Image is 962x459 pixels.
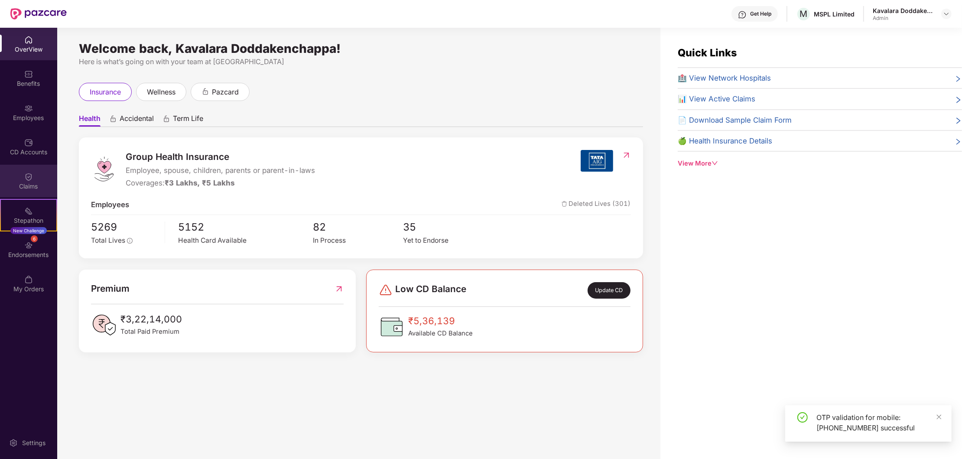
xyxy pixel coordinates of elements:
div: 6 [31,235,38,242]
span: 📄 Download Sample Claim Form [678,114,792,126]
div: Get Help [750,10,771,17]
img: svg+xml;base64,PHN2ZyB4bWxucz0iaHR0cDovL3d3dy53My5vcmcvMjAwMC9zdmciIHdpZHRoPSIyMSIgaGVpZ2h0PSIyMC... [24,207,33,215]
div: animation [162,115,170,123]
span: info-circle [127,238,133,244]
span: Premium [91,282,130,296]
img: logo [91,156,117,182]
div: MSPL Limited [814,10,855,18]
div: View More [678,159,962,169]
img: svg+xml;base64,PHN2ZyBpZD0iRW5kb3JzZW1lbnRzIiB4bWxucz0iaHR0cDovL3d3dy53My5vcmcvMjAwMC9zdmciIHdpZH... [24,241,33,250]
span: 5152 [178,219,313,235]
span: check-circle [797,412,808,423]
span: wellness [147,87,175,98]
div: Welcome back, Kavalara Doddakenchappa! [79,45,643,52]
span: Employee, spouse, children, parents or parent-in-laws [126,165,315,176]
div: New Challenge [10,227,47,234]
img: svg+xml;base64,PHN2ZyBpZD0iSG9tZSIgeG1sbnM9Imh0dHA6Ly93d3cudzMub3JnLzIwMDAvc3ZnIiB3aWR0aD0iMjAiIG... [24,36,33,44]
div: Here is what’s going on with your team at [GEOGRAPHIC_DATA] [79,56,643,67]
div: Settings [19,439,48,447]
span: 5269 [91,219,159,235]
span: Group Health Insurance [126,150,315,164]
div: Yet to Endorse [403,235,493,246]
span: 82 [313,219,403,235]
span: ₹3 Lakhs, ₹5 Lakhs [165,179,235,187]
img: svg+xml;base64,PHN2ZyBpZD0iRHJvcGRvd24tMzJ4MzIiIHhtbG5zPSJodHRwOi8vd3d3LnczLm9yZy8yMDAwL3N2ZyIgd2... [943,10,950,17]
span: 🏥 View Network Hospitals [678,72,771,84]
img: svg+xml;base64,PHN2ZyBpZD0iQmVuZWZpdHMiIHhtbG5zPSJodHRwOi8vd3d3LnczLm9yZy8yMDAwL3N2ZyIgd2lkdGg9Ij... [24,70,33,78]
img: RedirectIcon [335,282,344,296]
img: deleteIcon [562,201,567,207]
span: Available CD Balance [408,329,473,339]
img: svg+xml;base64,PHN2ZyBpZD0iSGVscC0zMngzMiIgeG1sbnM9Imh0dHA6Ly93d3cudzMub3JnLzIwMDAvc3ZnIiB3aWR0aD... [738,10,747,19]
div: Kavalara Doddakenchappa [873,7,933,15]
span: M [800,9,808,19]
div: Update CD [588,282,630,299]
div: animation [201,88,209,95]
img: RedirectIcon [622,151,631,160]
span: Total Paid Premium [120,327,182,337]
span: insurance [90,87,121,98]
img: svg+xml;base64,PHN2ZyBpZD0iRGFuZ2VyLTMyeDMyIiB4bWxucz0iaHR0cDovL3d3dy53My5vcmcvMjAwMC9zdmciIHdpZH... [379,283,393,297]
span: 📊 View Active Claims [678,93,755,104]
span: Total Lives [91,236,125,244]
div: OTP validation for mobile: [PHONE_NUMBER] successful [816,412,941,433]
img: svg+xml;base64,PHN2ZyBpZD0iTXlfT3JkZXJzIiBkYXRhLW5hbWU9Ik15IE9yZGVycyIgeG1sbnM9Imh0dHA6Ly93d3cudz... [24,275,33,284]
span: Quick Links [678,46,737,59]
span: Deleted Lives (301) [562,199,631,210]
span: Accidental [120,114,154,127]
img: insurerIcon [581,150,613,172]
span: ₹5,36,139 [408,314,473,329]
span: right [955,95,962,104]
img: New Pazcare Logo [10,8,67,20]
span: Employees [91,199,129,210]
div: Stepathon [1,216,56,225]
span: Term Life [173,114,203,127]
span: right [955,116,962,126]
img: PaidPremiumIcon [91,312,117,338]
span: pazcard [212,87,239,98]
span: 🍏 Health Insurance Details [678,135,772,146]
span: Health [79,114,101,127]
img: svg+xml;base64,PHN2ZyBpZD0iQ0RfQWNjb3VudHMiIGRhdGEtbmFtZT0iQ0QgQWNjb3VudHMiIHhtbG5zPSJodHRwOi8vd3... [24,138,33,147]
div: Admin [873,15,933,22]
img: svg+xml;base64,PHN2ZyBpZD0iRW1wbG95ZWVzIiB4bWxucz0iaHR0cDovL3d3dy53My5vcmcvMjAwMC9zdmciIHdpZHRoPS... [24,104,33,113]
span: 35 [403,219,493,235]
div: animation [109,115,117,123]
div: Health Card Available [178,235,313,246]
span: right [955,74,962,84]
div: Coverages: [126,177,315,189]
span: right [955,137,962,146]
span: Low CD Balance [395,282,466,299]
img: svg+xml;base64,PHN2ZyBpZD0iU2V0dGluZy0yMHgyMCIgeG1sbnM9Imh0dHA6Ly93d3cudzMub3JnLzIwMDAvc3ZnIiB3aW... [9,439,18,447]
div: In Process [313,235,403,246]
span: close [936,414,942,420]
span: down [712,160,718,166]
span: ₹3,22,14,000 [120,312,182,327]
img: svg+xml;base64,PHN2ZyBpZD0iQ2xhaW0iIHhtbG5zPSJodHRwOi8vd3d3LnczLm9yZy8yMDAwL3N2ZyIgd2lkdGg9IjIwIi... [24,173,33,181]
img: CDBalanceIcon [379,314,405,340]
